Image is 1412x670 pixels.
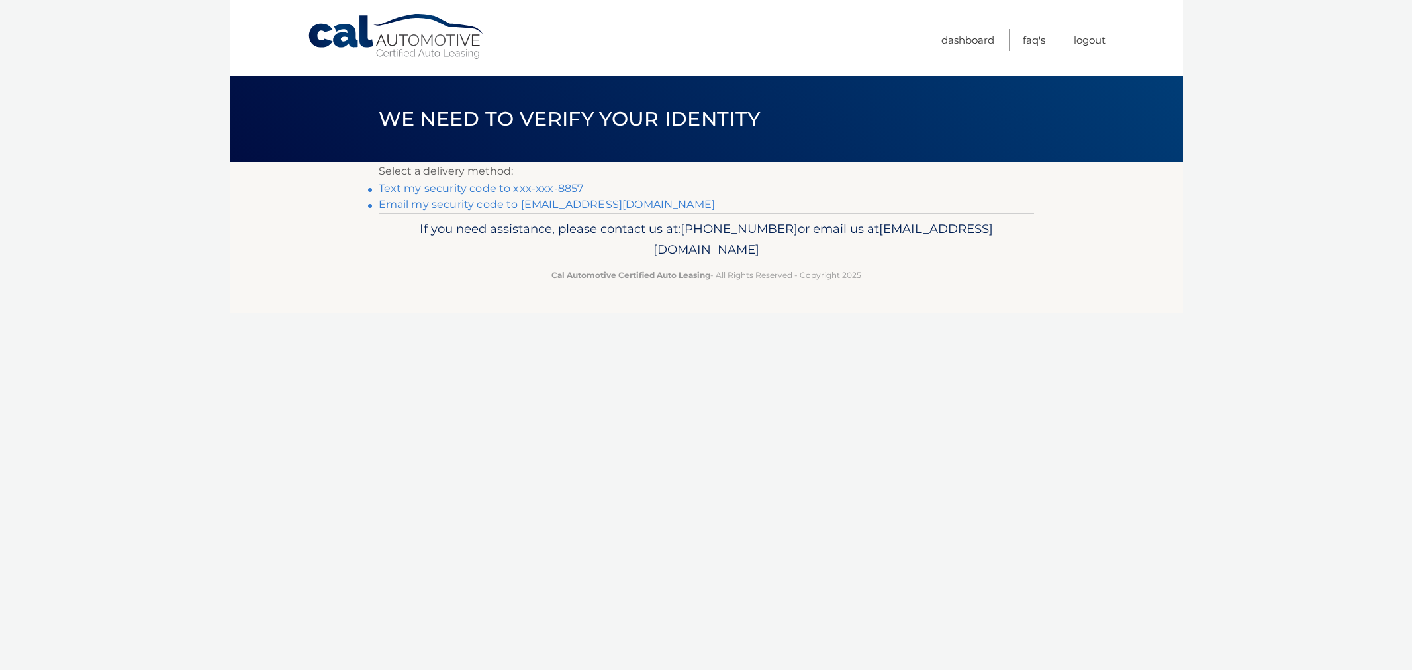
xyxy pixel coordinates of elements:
a: Logout [1074,29,1106,51]
a: Cal Automotive [307,13,486,60]
a: Text my security code to xxx-xxx-8857 [379,182,584,195]
p: - All Rights Reserved - Copyright 2025 [387,268,1025,282]
span: [PHONE_NUMBER] [681,221,798,236]
strong: Cal Automotive Certified Auto Leasing [551,270,710,280]
p: Select a delivery method: [379,162,1034,181]
span: We need to verify your identity [379,107,761,131]
a: Email my security code to [EMAIL_ADDRESS][DOMAIN_NAME] [379,198,716,211]
a: FAQ's [1023,29,1045,51]
a: Dashboard [941,29,994,51]
p: If you need assistance, please contact us at: or email us at [387,218,1025,261]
